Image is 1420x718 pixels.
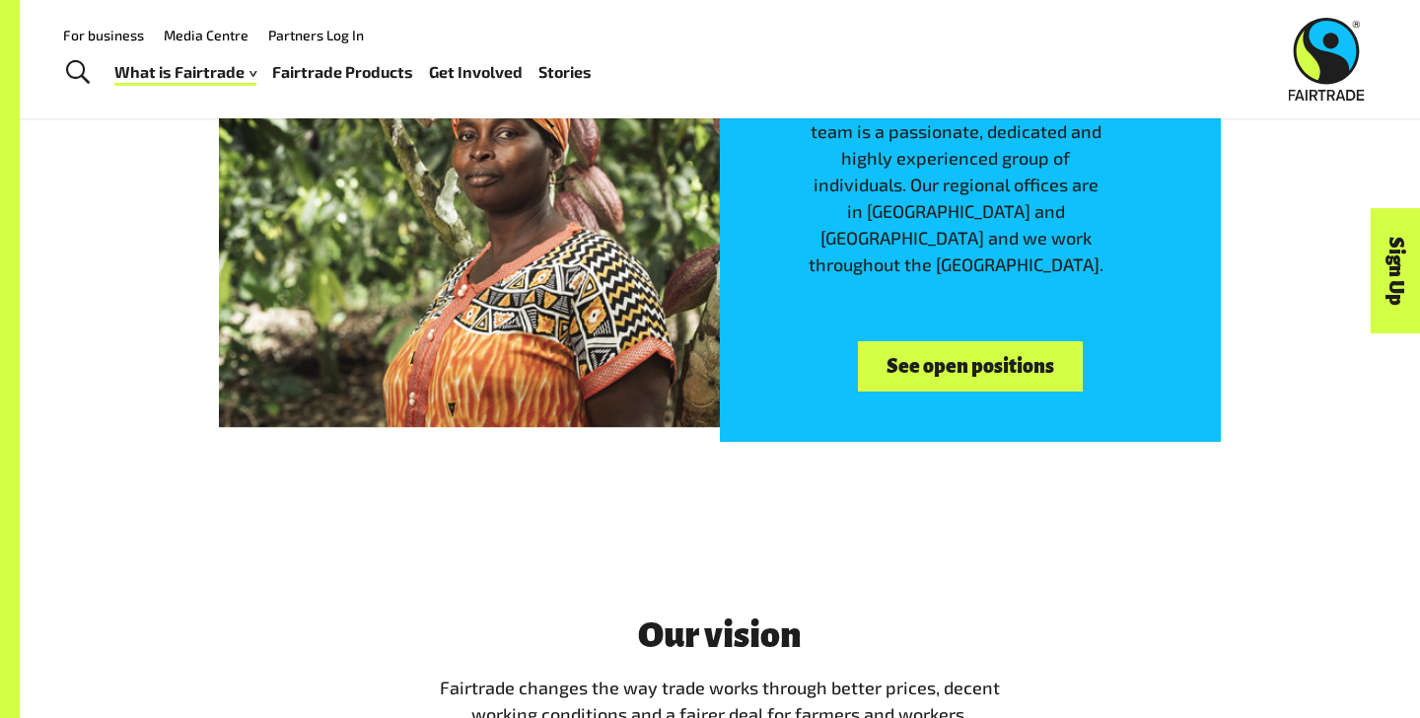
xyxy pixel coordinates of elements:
a: See open positions [858,341,1082,392]
a: Media Centre [164,27,248,43]
p: People are at the heart of [GEOGRAPHIC_DATA]. The Fairtrade team is a passionate, dedicated and h... [804,65,1138,278]
a: Toggle Search [53,48,102,98]
a: Fairtrade Products [272,58,413,87]
img: Fairtrade Australia New Zealand logo [1289,18,1365,101]
a: Get Involved [429,58,523,87]
a: For business [63,27,144,43]
a: What is Fairtrade [114,58,256,87]
h3: Our vision [424,615,1016,655]
a: Partners Log In [268,27,364,43]
a: Stories [538,58,592,87]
